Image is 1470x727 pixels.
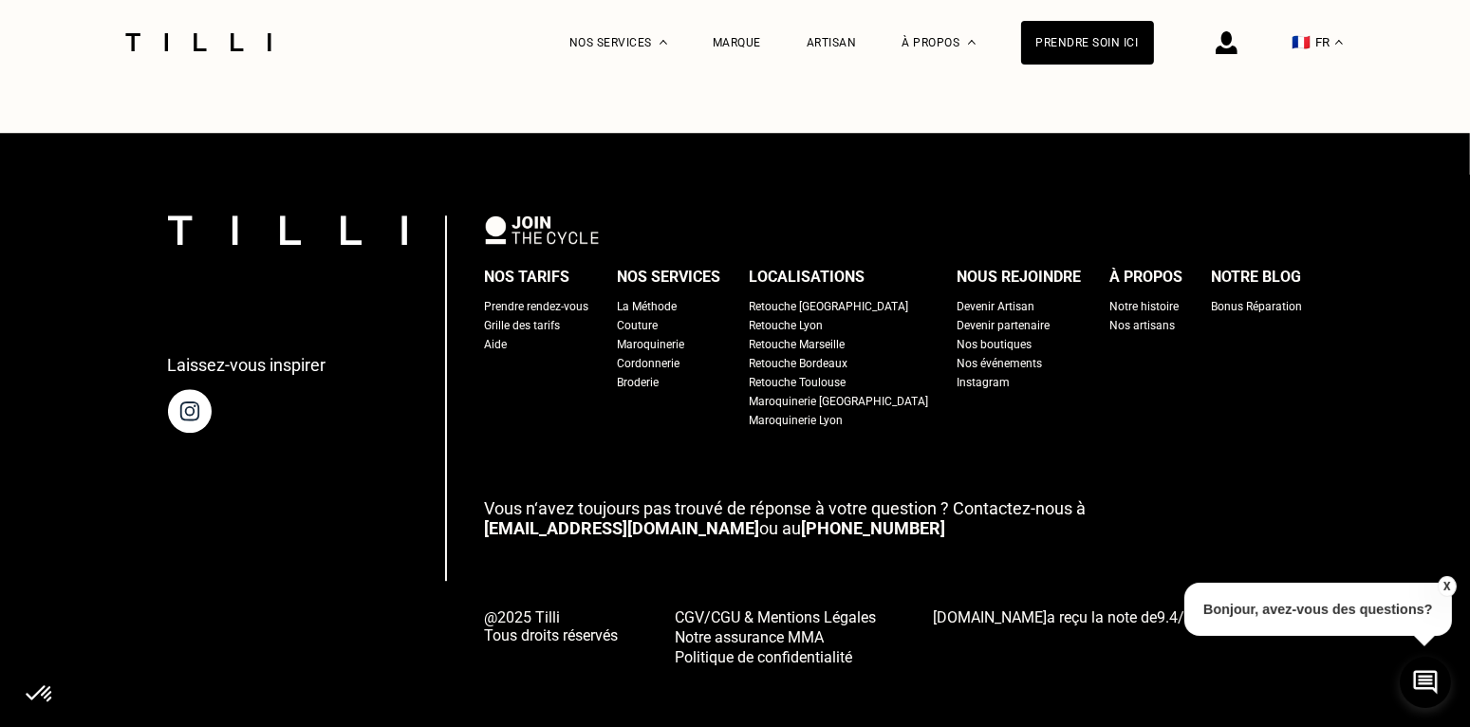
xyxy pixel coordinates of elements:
a: Instagram [958,373,1011,392]
span: Vous n‘avez toujours pas trouvé de réponse à votre question ? Contactez-nous à [485,498,1087,518]
img: icône connexion [1216,31,1237,54]
a: Bonus Réparation [1212,297,1303,316]
a: [EMAIL_ADDRESS][DOMAIN_NAME] [485,518,760,538]
span: Notre assurance MMA [676,628,825,646]
img: menu déroulant [1335,40,1343,45]
div: Notre blog [1212,263,1302,291]
a: Notre assurance MMA [676,626,877,646]
span: / [1158,608,1202,626]
a: Notre histoire [1110,297,1180,316]
a: [PHONE_NUMBER] [802,518,946,538]
img: page instagram de Tilli une retoucherie à domicile [168,389,212,433]
div: Nous rejoindre [958,263,1082,291]
a: Nos artisans [1110,316,1176,335]
span: 🇫🇷 [1293,33,1312,51]
a: Artisan [807,36,857,49]
span: CGV/CGU & Mentions Légales [676,608,877,626]
span: 9.4 [1158,608,1179,626]
div: Nos services [618,263,721,291]
p: Bonjour, avez-vous des questions? [1184,583,1452,636]
a: Prendre rendez-vous [485,297,589,316]
a: Grille des tarifs [485,316,561,335]
a: Maroquinerie Lyon [750,411,844,430]
a: CGV/CGU & Mentions Légales [676,606,877,626]
span: Tous droits réservés [485,626,619,644]
img: logo Tilli [168,215,407,245]
img: Logo du service de couturière Tilli [119,33,278,51]
span: a reçu la note de sur avis. [934,608,1297,626]
a: Prendre soin ici [1021,21,1154,65]
a: Devenir partenaire [958,316,1051,335]
a: Retouche Bordeaux [750,354,848,373]
a: Maroquinerie [GEOGRAPHIC_DATA] [750,392,929,411]
a: Broderie [618,373,660,392]
img: Menu déroulant à propos [968,40,976,45]
a: Retouche Lyon [750,316,824,335]
a: Devenir Artisan [958,297,1035,316]
a: Retouche Marseille [750,335,846,354]
a: Marque [713,36,761,49]
p: ou au [485,498,1303,538]
div: Nos tarifs [485,263,570,291]
span: Politique de confidentialité [676,648,853,666]
div: À propos [1110,263,1183,291]
span: @2025 Tilli [485,608,619,626]
a: Retouche [GEOGRAPHIC_DATA] [750,297,909,316]
a: Retouche Toulouse [750,373,847,392]
a: Aide [485,335,508,354]
a: Couture [618,316,659,335]
a: Cordonnerie [618,354,680,373]
img: Menu déroulant [660,40,667,45]
a: Maroquinerie [618,335,685,354]
button: X [1437,576,1456,597]
a: Politique de confidentialité [676,646,877,666]
a: La Méthode [618,297,678,316]
a: Nos boutiques [958,335,1033,354]
p: Laissez-vous inspirer [168,355,326,375]
span: [DOMAIN_NAME] [934,608,1048,626]
div: Localisations [750,263,865,291]
img: logo Join The Cycle [485,215,599,244]
a: Nos événements [958,354,1043,373]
